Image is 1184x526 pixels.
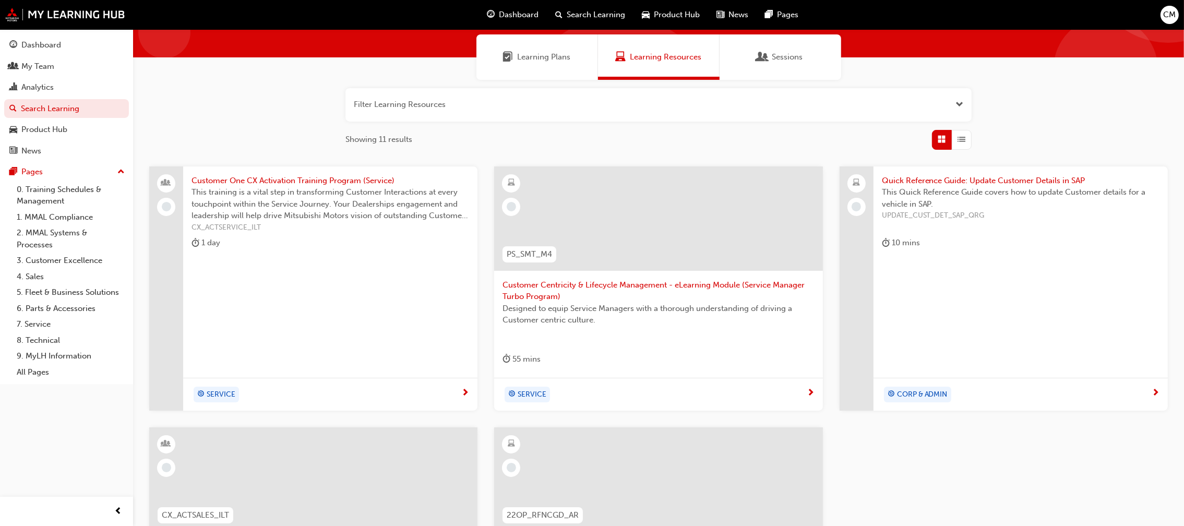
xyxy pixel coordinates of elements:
span: car-icon [642,8,650,21]
a: search-iconSearch Learning [547,4,634,26]
span: learningResourceType_INSTRUCTOR_LED-icon [163,437,170,451]
span: Learning Plans [518,51,571,63]
a: Dashboard [4,35,129,55]
span: SERVICE [207,389,235,401]
span: pages-icon [9,168,17,177]
span: learningRecordVerb_NONE-icon [162,463,171,472]
span: CORP & ADMIN [897,389,948,401]
button: CM [1161,6,1179,24]
span: Sessions [758,51,768,63]
a: 9. MyLH Information [13,348,129,364]
span: List [958,134,966,146]
a: All Pages [13,364,129,380]
a: Search Learning [4,99,129,118]
a: guage-iconDashboard [479,4,547,26]
a: 8. Technical [13,332,129,349]
span: Showing 11 results [345,134,412,146]
span: people-icon [9,62,17,71]
span: Grid [938,134,946,146]
span: up-icon [117,165,125,179]
a: pages-iconPages [757,4,807,26]
a: Learning PlansLearning Plans [476,34,598,80]
span: next-icon [807,389,815,398]
span: Customer Centricity & Lifecycle Management - eLearning Module (Service Manager Turbo Program) [503,279,814,303]
span: people-icon [163,176,170,190]
span: Learning Resources [615,51,626,63]
span: learningRecordVerb_NONE-icon [507,463,516,472]
span: news-icon [717,8,725,21]
a: Quick Reference Guide: Update Customer Details in SAPThis Quick Reference Guide covers how to upd... [840,166,1168,411]
span: CX_ACTSALES_ILT [162,509,229,521]
span: duration-icon [503,353,510,366]
span: Designed to equip Service Managers with a thorough understanding of driving a Customer centric cu... [503,303,814,326]
span: news-icon [9,147,17,156]
span: learningRecordVerb_NONE-icon [507,202,516,211]
span: search-icon [556,8,563,21]
a: SessionsSessions [720,34,841,80]
span: search-icon [9,104,17,114]
a: PS_SMT_M4Customer Centricity & Lifecycle Management - eLearning Module (Service Manager Turbo Pro... [494,166,822,411]
span: CX_ACTSERVICE_ILT [192,222,469,234]
span: car-icon [9,125,17,135]
span: SERVICE [518,389,546,401]
div: Product Hub [21,124,67,136]
span: Product Hub [654,9,700,21]
span: next-icon [461,389,469,398]
span: Customer One CX Activation Training Program (Service) [192,175,469,187]
span: chart-icon [9,83,17,92]
div: Analytics [21,81,54,93]
a: 7. Service [13,316,129,332]
a: 2. MMAL Systems & Processes [13,225,129,253]
span: prev-icon [115,505,123,518]
div: 1 day [192,236,220,249]
span: learningRecordVerb_NONE-icon [162,202,171,211]
span: target-icon [197,388,205,401]
div: News [21,145,41,157]
span: Sessions [772,51,803,63]
a: Learning ResourcesLearning Resources [598,34,720,80]
a: 6. Parts & Accessories [13,301,129,317]
span: This training is a vital step in transforming Customer Interactions at every touchpoint within th... [192,186,469,222]
span: UPDATE_CUST_DET_SAP_QRG [882,210,1159,222]
span: target-icon [508,388,516,401]
a: News [4,141,129,161]
div: Dashboard [21,39,61,51]
span: duration-icon [192,236,199,249]
span: Quick Reference Guide: Update Customer Details in SAP [882,175,1159,187]
span: next-icon [1152,389,1159,398]
a: 4. Sales [13,269,129,285]
a: 1. MMAL Compliance [13,209,129,225]
div: 55 mins [503,353,541,366]
span: learningResourceType_ELEARNING-icon [508,176,515,190]
a: 3. Customer Excellence [13,253,129,269]
span: News [729,9,749,21]
span: Search Learning [567,9,626,21]
span: pages-icon [766,8,773,21]
a: 5. Fleet & Business Solutions [13,284,129,301]
span: 22OP_RFNCGD_AR [507,509,579,521]
button: Pages [4,162,129,182]
span: learningResourceType_ELEARNING-icon [508,437,515,451]
span: Pages [778,9,799,21]
a: Customer One CX Activation Training Program (Service)This training is a vital step in transformin... [149,166,477,411]
span: duration-icon [882,236,890,249]
button: DashboardMy TeamAnalyticsSearch LearningProduct HubNews [4,33,129,162]
a: car-iconProduct Hub [634,4,709,26]
span: Dashboard [499,9,539,21]
a: 0. Training Schedules & Management [13,182,129,209]
span: Learning Resources [630,51,701,63]
a: My Team [4,57,129,76]
div: Pages [21,166,43,178]
div: 10 mins [882,236,920,249]
a: Analytics [4,78,129,97]
span: guage-icon [487,8,495,21]
span: Learning Plans [503,51,513,63]
img: mmal [5,8,125,21]
span: PS_SMT_M4 [507,248,552,260]
a: Product Hub [4,120,129,139]
span: CM [1164,9,1176,21]
span: guage-icon [9,41,17,50]
span: Open the filter [955,99,963,111]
